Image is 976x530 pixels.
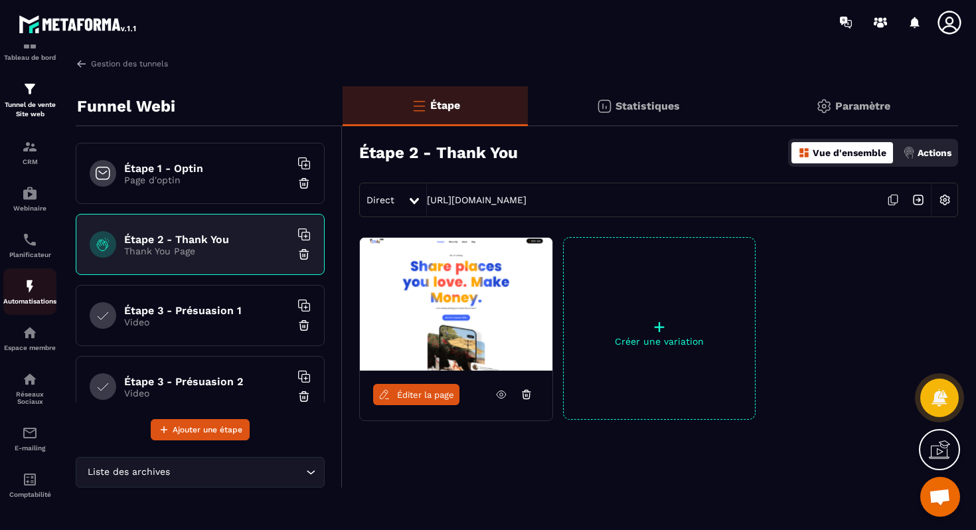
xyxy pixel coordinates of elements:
img: logo_orange.svg [21,21,32,32]
p: Espace membre [3,344,56,351]
img: setting-w.858f3a88.svg [932,187,957,213]
p: Video [124,388,290,398]
img: accountant [22,472,38,487]
div: Search for option [76,457,325,487]
img: social-network [22,371,38,387]
p: Thank You Page [124,246,290,256]
img: tab_keywords_by_traffic_grey.svg [151,77,161,88]
img: logo [19,12,138,36]
p: Tunnel de vente Site web [3,100,56,119]
a: [URL][DOMAIN_NAME] [427,195,527,205]
p: Tableau de bord [3,54,56,61]
img: email [22,425,38,441]
a: Gestion des tunnels [76,58,168,70]
img: scheduler [22,232,38,248]
p: Statistiques [615,100,680,112]
h6: Étape 3 - Présuasion 1 [124,304,290,317]
h6: Étape 2 - Thank You [124,233,290,246]
img: website_grey.svg [21,35,32,45]
a: accountantaccountantComptabilité [3,462,56,508]
a: formationformationCRM [3,129,56,175]
a: social-networksocial-networkRéseaux Sociaux [3,361,56,415]
img: automations [22,325,38,341]
a: Éditer la page [373,384,459,405]
img: actions.d6e523a2.png [903,147,915,159]
p: Étape [430,99,460,112]
span: Direct [366,195,394,205]
a: automationsautomationsWebinaire [3,175,56,222]
a: schedulerschedulerPlanificateur [3,222,56,268]
p: Webinaire [3,205,56,212]
p: + [564,317,755,336]
img: tab_domain_overview_orange.svg [54,77,64,88]
span: Liste des archives [84,465,173,480]
img: trash [297,390,311,403]
div: Domaine [68,78,102,87]
a: emailemailE-mailing [3,415,56,462]
input: Search for option [173,465,303,480]
p: Planificateur [3,251,56,258]
img: trash [297,319,311,332]
img: arrow [76,58,88,70]
img: arrow-next.bcc2205e.svg [906,187,931,213]
img: bars-o.4a397970.svg [411,98,427,114]
img: setting-gr.5f69749f.svg [816,98,832,114]
img: dashboard-orange.40269519.svg [798,147,810,159]
p: Automatisations [3,298,56,305]
div: Domaine: [DOMAIN_NAME] [35,35,150,45]
div: Ouvrir le chat [920,477,960,517]
p: Page d'optin [124,175,290,185]
img: stats.20deebd0.svg [596,98,612,114]
img: automations [22,185,38,201]
a: formationformationTableau de bord [3,25,56,71]
p: Actions [918,147,951,158]
h6: Étape 3 - Présuasion 2 [124,375,290,388]
p: Paramètre [835,100,890,112]
p: Créer une variation [564,336,755,347]
p: Video [124,317,290,327]
a: automationsautomationsEspace membre [3,315,56,361]
h3: Étape 2 - Thank You [359,143,518,162]
img: automations [22,278,38,294]
img: trash [297,177,311,190]
p: E-mailing [3,444,56,452]
a: formationformationTunnel de vente Site web [3,71,56,129]
div: v 4.0.25 [37,21,65,32]
p: Réseaux Sociaux [3,391,56,405]
span: Ajouter une étape [173,423,242,436]
h6: Étape 1 - Optin [124,162,290,175]
img: trash [297,248,311,261]
button: Ajouter une étape [151,419,250,440]
p: Vue d'ensemble [813,147,886,158]
img: formation [22,139,38,155]
div: Mots-clés [165,78,203,87]
p: CRM [3,158,56,165]
img: formation [22,81,38,97]
img: image [360,238,552,371]
a: automationsautomationsAutomatisations [3,268,56,315]
p: Comptabilité [3,491,56,498]
span: Éditer la page [397,390,454,400]
p: Funnel Webi [77,93,175,120]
